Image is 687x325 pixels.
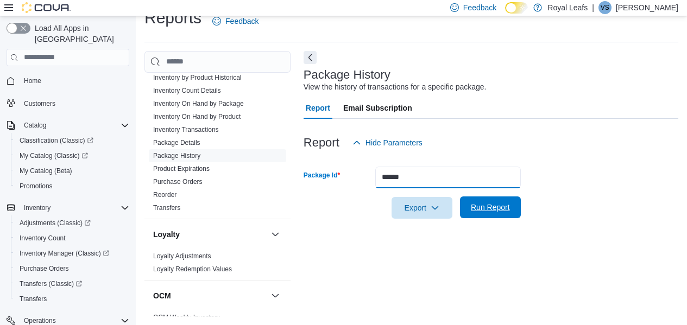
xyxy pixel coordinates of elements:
a: Product Expirations [153,165,210,173]
a: Inventory Manager (Classic) [15,247,114,260]
span: Inventory Count [15,232,129,245]
button: Inventory [20,201,55,214]
button: My Catalog (Beta) [11,163,134,179]
span: Adjustments (Classic) [15,216,129,230]
a: Feedback [208,10,263,32]
button: OCM [153,290,267,301]
span: Inventory Transactions [153,125,219,134]
span: Classification (Classic) [15,134,129,147]
span: Package Details [153,138,200,147]
span: Catalog [20,119,129,132]
a: Adjustments (Classic) [15,216,95,230]
button: Export [392,197,452,219]
span: Feedback [463,2,496,13]
button: Catalog [2,118,134,133]
span: Loyalty Adjustments [153,252,211,260]
span: Loyalty Redemption Values [153,265,232,273]
span: VS [601,1,609,14]
span: Adjustments (Classic) [20,219,91,227]
a: Adjustments (Classic) [11,215,134,231]
a: My Catalog (Classic) [15,149,92,162]
h1: Reports [144,7,201,29]
span: Operations [24,316,56,325]
a: Home [20,74,46,87]
a: Reorder [153,191,177,199]
a: My Catalog (Classic) [11,148,134,163]
span: Report [306,97,330,119]
span: Catalog [24,121,46,130]
input: Dark Mode [505,2,528,14]
a: Classification (Classic) [11,133,134,148]
button: Customers [2,95,134,111]
span: Inventory On Hand by Package [153,99,244,108]
a: Purchase Orders [153,178,203,186]
div: View the history of transactions for a specific package. [304,81,487,93]
label: Package Id [304,171,340,180]
button: Hide Parameters [348,132,427,154]
button: Run Report [460,196,521,218]
span: Inventory Count [20,234,66,243]
span: Purchase Orders [15,262,129,275]
a: Inventory On Hand by Product [153,113,241,120]
span: Purchase Orders [20,264,69,273]
a: My Catalog (Beta) [15,164,77,177]
span: Promotions [15,180,129,193]
span: My Catalog (Beta) [20,167,72,175]
button: OCM [269,289,282,302]
a: Package History [153,152,200,160]
span: Home [24,77,41,85]
span: Load All Apps in [GEOGRAPHIC_DATA] [30,23,129,44]
span: Promotions [20,182,53,190]
span: My Catalog (Classic) [20,151,88,160]
a: Loyalty Redemption Values [153,265,232,273]
span: Hide Parameters [365,137,423,148]
button: Purchase Orders [11,261,134,276]
p: [PERSON_NAME] [616,1,678,14]
span: Email Subscription [343,97,412,119]
div: Loyalty [144,250,291,280]
span: Classification (Classic) [20,136,93,145]
a: Classification (Classic) [15,134,98,147]
a: Inventory Manager (Classic) [11,246,134,261]
button: Transfers [11,291,134,307]
span: Customers [24,99,55,108]
span: Inventory Manager (Classic) [20,249,109,258]
a: Inventory On Hand by Package [153,100,244,107]
span: Transfers (Classic) [15,277,129,290]
a: Inventory Count Details [153,87,221,94]
span: Inventory [24,203,51,212]
button: Catalog [20,119,51,132]
span: Transfers (Classic) [20,279,82,288]
h3: Report [304,136,339,149]
button: Loyalty [153,229,267,240]
a: Promotions [15,180,57,193]
span: Transfers [20,295,47,303]
div: Inventory [144,58,291,219]
a: Transfers (Classic) [11,276,134,291]
div: Varun Singh [598,1,612,14]
p: | [592,1,594,14]
span: OCM Weekly Inventory [153,313,220,322]
button: Loyalty [269,228,282,241]
button: Promotions [11,179,134,194]
a: Inventory Count [15,232,70,245]
span: My Catalog (Beta) [15,164,129,177]
a: Inventory by Product Historical [153,74,242,81]
a: Transfers [153,204,180,212]
span: Export [398,197,446,219]
span: Inventory On Hand by Product [153,112,241,121]
a: Customers [20,97,60,110]
button: Inventory [2,200,134,215]
a: OCM Weekly Inventory [153,314,220,321]
img: Cova [22,2,71,13]
span: Inventory Manager (Classic) [15,247,129,260]
span: Customers [20,96,129,110]
span: Home [20,74,129,87]
a: Purchase Orders [15,262,73,275]
span: Run Report [471,202,510,213]
a: Transfers (Classic) [15,277,86,290]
